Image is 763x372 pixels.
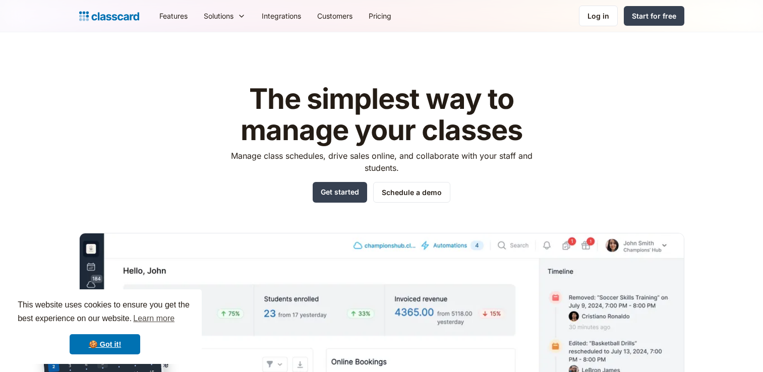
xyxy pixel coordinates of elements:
[309,5,361,27] a: Customers
[588,11,609,21] div: Log in
[221,150,542,174] p: Manage class schedules, drive sales online, and collaborate with your staff and students.
[79,9,139,23] a: home
[221,84,542,146] h1: The simplest way to manage your classes
[361,5,399,27] a: Pricing
[132,311,176,326] a: learn more about cookies
[204,11,233,21] div: Solutions
[70,334,140,354] a: dismiss cookie message
[579,6,618,26] a: Log in
[373,182,450,203] a: Schedule a demo
[8,289,202,364] div: cookieconsent
[624,6,684,26] a: Start for free
[18,299,192,326] span: This website uses cookies to ensure you get the best experience on our website.
[196,5,254,27] div: Solutions
[313,182,367,203] a: Get started
[151,5,196,27] a: Features
[254,5,309,27] a: Integrations
[632,11,676,21] div: Start for free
